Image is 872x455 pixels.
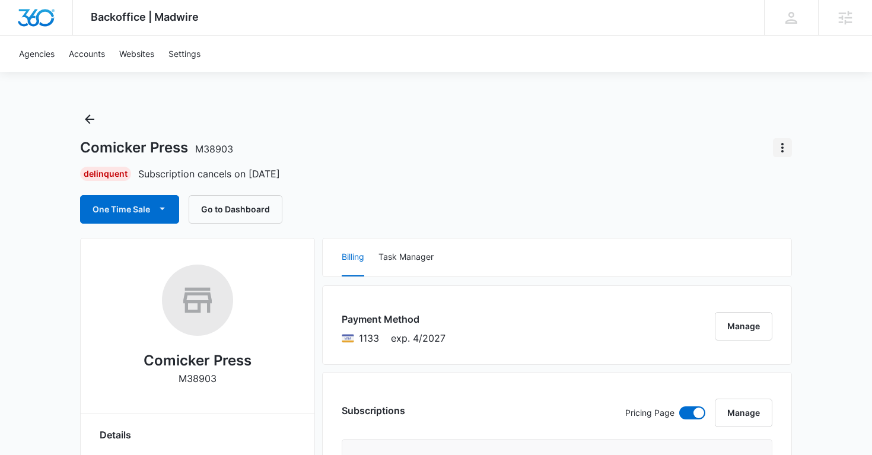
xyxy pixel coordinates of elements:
[144,350,252,371] h2: Comicker Press
[195,143,233,155] span: M38903
[161,36,208,72] a: Settings
[80,139,233,157] h1: Comicker Press
[189,195,282,224] button: Go to Dashboard
[12,36,62,72] a: Agencies
[359,331,379,345] span: Visa ending with
[80,110,99,129] button: Back
[625,406,674,419] p: Pricing Page
[62,36,112,72] a: Accounts
[391,331,445,345] span: exp. 4/2027
[179,371,217,386] p: M38903
[342,238,364,276] button: Billing
[112,36,161,72] a: Websites
[138,167,280,181] p: Subscription cancels on [DATE]
[80,167,131,181] div: Delinquent
[715,312,772,341] button: Manage
[342,312,445,326] h3: Payment Method
[715,399,772,427] button: Manage
[773,138,792,157] button: Actions
[342,403,405,418] h3: Subscriptions
[91,11,199,23] span: Backoffice | Madwire
[378,238,434,276] button: Task Manager
[80,195,179,224] button: One Time Sale
[100,428,131,442] span: Details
